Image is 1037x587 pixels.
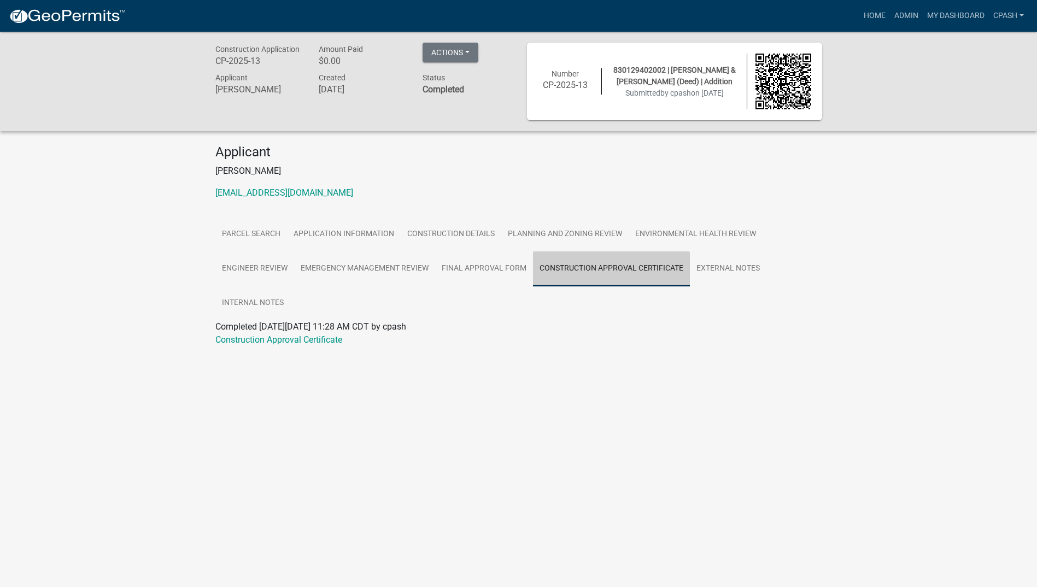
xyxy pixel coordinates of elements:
[423,43,478,62] button: Actions
[625,89,724,97] span: Submitted on [DATE]
[319,73,345,82] span: Created
[890,5,923,26] a: Admin
[215,321,406,332] span: Completed [DATE][DATE] 11:28 AM CDT by cpash
[401,217,501,252] a: Construction Details
[215,217,287,252] a: Parcel search
[923,5,989,26] a: My Dashboard
[215,73,248,82] span: Applicant
[533,251,690,286] a: Construction Approval Certificate
[629,217,763,252] a: Environmental Health Review
[215,334,342,345] a: Construction Approval Certificate
[215,251,294,286] a: Engineer Review
[215,56,303,66] h6: CP-2025-13
[215,144,822,160] h4: Applicant
[215,45,300,54] span: Construction Application
[660,89,691,97] span: by cpash
[294,251,435,286] a: Emergency Management Review
[319,45,363,54] span: Amount Paid
[859,5,890,26] a: Home
[319,84,406,95] h6: [DATE]
[215,165,822,178] p: [PERSON_NAME]
[552,69,579,78] span: Number
[613,66,736,86] span: 830129402002 | [PERSON_NAME] & [PERSON_NAME] (Deed) | Addition
[423,84,464,95] strong: Completed
[989,5,1028,26] a: cpash
[755,54,811,109] img: QR code
[215,187,353,198] a: [EMAIL_ADDRESS][DOMAIN_NAME]
[435,251,533,286] a: Final Approval Form
[690,251,766,286] a: External Notes
[215,84,303,95] h6: [PERSON_NAME]
[501,217,629,252] a: Planning and Zoning Review
[319,56,406,66] h6: $0.00
[287,217,401,252] a: Application Information
[538,80,594,90] h6: CP-2025-13
[215,286,290,321] a: Internal Notes
[423,73,445,82] span: Status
